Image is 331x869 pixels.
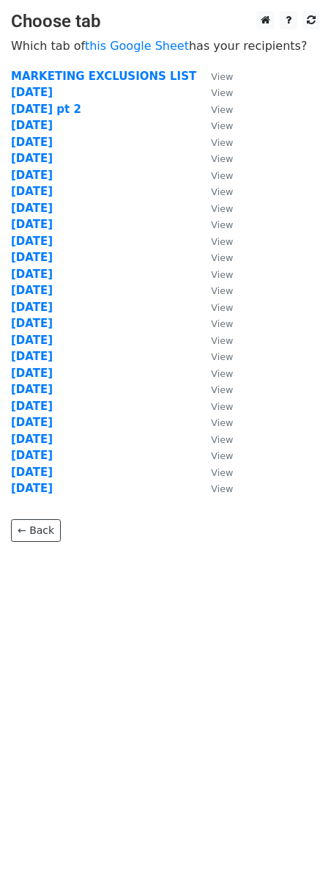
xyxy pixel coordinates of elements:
[11,449,53,462] a: [DATE]
[196,466,233,479] a: View
[11,251,53,264] a: [DATE]
[11,185,53,198] a: [DATE]
[85,39,189,53] a: this Google Sheet
[196,86,233,99] a: View
[211,434,233,445] small: View
[11,416,53,429] a: [DATE]
[196,119,233,132] a: View
[196,70,233,83] a: View
[11,383,53,396] a: [DATE]
[11,284,53,297] a: [DATE]
[196,301,233,314] a: View
[196,433,233,446] a: View
[196,251,233,264] a: View
[11,350,53,363] a: [DATE]
[196,218,233,231] a: View
[11,301,53,314] a: [DATE]
[196,383,233,396] a: View
[211,384,233,395] small: View
[11,119,53,132] a: [DATE]
[211,285,233,296] small: View
[11,136,53,149] a: [DATE]
[196,350,233,363] a: View
[211,219,233,230] small: View
[11,334,53,347] a: [DATE]
[196,202,233,215] a: View
[196,152,233,165] a: View
[11,367,53,380] a: [DATE]
[196,400,233,413] a: View
[211,153,233,164] small: View
[11,400,53,413] a: [DATE]
[211,335,233,346] small: View
[196,367,233,380] a: View
[211,269,233,280] small: View
[11,433,53,446] a: [DATE]
[196,334,233,347] a: View
[11,466,53,479] a: [DATE]
[11,86,53,99] a: [DATE]
[11,169,53,182] strong: [DATE]
[211,450,233,461] small: View
[196,482,233,495] a: View
[11,70,196,83] a: MARKETING EXCLUSIONS LIST
[196,268,233,281] a: View
[196,416,233,429] a: View
[11,482,53,495] a: [DATE]
[11,519,61,542] a: ← Back
[211,302,233,313] small: View
[11,317,53,330] a: [DATE]
[211,104,233,115] small: View
[196,169,233,182] a: View
[11,38,320,54] p: Which tab of has your recipients?
[196,449,233,462] a: View
[211,483,233,494] small: View
[196,185,233,198] a: View
[211,467,233,478] small: View
[211,252,233,263] small: View
[11,202,53,215] a: [DATE]
[211,203,233,214] small: View
[211,351,233,362] small: View
[11,218,53,231] a: [DATE]
[211,236,233,247] small: View
[196,136,233,149] a: View
[211,87,233,98] small: View
[11,103,81,116] a: [DATE] pt 2
[211,137,233,148] small: View
[211,170,233,181] small: View
[211,401,233,412] small: View
[11,11,320,32] h3: Choose tab
[211,417,233,428] small: View
[196,317,233,330] a: View
[11,152,53,165] strong: [DATE]
[196,103,233,116] a: View
[211,120,233,131] small: View
[211,71,233,82] small: View
[11,235,53,248] a: [DATE]
[11,268,53,281] a: [DATE]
